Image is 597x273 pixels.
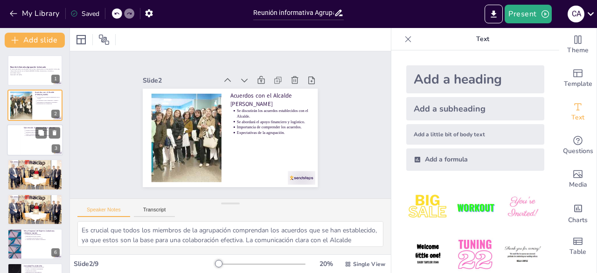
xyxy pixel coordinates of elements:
p: Explicación del convenio con Ecocreasensorial. [12,162,60,164]
div: 4 [7,159,62,190]
div: Add charts and graphs [559,196,597,230]
strong: Reunión Informativa Agrupación Inclumaule [10,66,46,69]
div: Add images, graphics, shapes or video [559,162,597,196]
p: Se discutirán los acuerdos establecidos con el Alcalde. [238,110,311,135]
button: Speaker Notes [77,207,130,217]
p: Expectativas de la agrupación. [37,103,60,105]
p: Generated with [URL] [10,74,60,76]
span: Single View [353,260,385,268]
p: Requisitos para solicitar subvenciones. [26,131,61,133]
span: Table [569,247,586,257]
div: 6 [51,248,60,257]
div: Layout [74,32,89,47]
span: Template [564,79,592,89]
p: Importancia de comprender los acuerdos. [236,126,308,147]
div: Slide 2 / 9 [74,259,216,268]
button: C A [568,5,584,23]
div: Add a table [559,230,597,263]
div: Add text boxes [559,95,597,129]
div: 1 [7,55,62,86]
p: Importancia del apoyo mutuo. [26,235,60,237]
p: Importancia de comprender el convenio. [12,168,60,169]
img: 1.jpeg [406,186,450,229]
p: Acceso a recursos y actividades. [12,201,60,203]
p: Visibilidad para las mujeres cuidadoras. [26,239,60,241]
p: Convenio con Ecocreasensorial [10,195,60,198]
p: Expectativas de la agrupación. [235,131,306,152]
div: Saved [70,9,99,18]
div: 3 [52,144,60,153]
p: Acceso a recursos y actividades. [12,166,60,168]
p: Beneficios para la comunidad. [12,199,60,201]
button: Duplicate Slide [35,127,47,138]
textarea: Es crucial que todos los miembros de la agrupación comprendan los acuerdos que se han establecido... [77,221,383,247]
p: Actividad Final de Año [24,265,60,267]
span: Questions [563,146,593,156]
p: Importancia de comprender los acuerdos. [37,101,60,103]
div: 2 [51,110,60,118]
div: 4 [51,179,60,188]
button: Transcript [134,207,175,217]
p: Explicación del convenio con Ecocreasensorial. [12,197,60,199]
div: 3 [7,124,63,156]
p: Se abordará el apoyo financiero y logístico. [237,120,309,141]
p: Creación de la Mesa Regional. [26,234,60,236]
p: Convenio con Ecocreasensorial [10,161,60,163]
span: Text [571,112,584,123]
div: Slide 2 [153,59,228,83]
p: Fechas y actividades programadas. [26,268,60,270]
p: Subvención Ordinaria y Extraordinaria [24,126,60,129]
p: Acuerdos con el Alcalde [PERSON_NAME] [35,91,60,96]
p: Se abordará el apoyo financiero y logístico. [37,99,60,101]
p: Objetivos del evento. [26,270,60,272]
button: My Library [7,6,63,21]
p: Acuerdos con el Alcalde [PERSON_NAME] [234,92,314,125]
p: Actividades para fortalecer la red. [26,237,60,239]
div: Add a subheading [406,97,544,120]
button: Delete Slide [49,127,60,138]
span: Charts [568,215,588,225]
input: Insert title [253,6,333,20]
div: 2 [7,90,62,120]
div: 5 [7,194,62,225]
span: Position [98,34,110,45]
div: 20 % [315,259,337,268]
div: 1 [51,75,60,83]
p: En esta presentación se abordarán temas clave relacionados con la agrupación Inclumaule, incluyen... [10,69,60,74]
p: Planes para la actividad final de año. [26,266,60,268]
p: Mesa Regional de Mujeres Cuidadoras [PERSON_NAME] [24,230,60,235]
div: Add a heading [406,65,544,93]
span: Media [569,180,587,190]
button: Present [505,5,551,23]
div: 5 [51,214,60,222]
span: Theme [567,45,589,56]
img: 2.jpeg [453,186,497,229]
p: Detalles sobre las subvenciones disponibles. [26,129,61,131]
div: Add a little bit of body text [406,124,544,145]
div: Get real-time input from your audience [559,129,597,162]
button: Export to PowerPoint [485,5,503,23]
div: Change the overall theme [559,28,597,62]
div: Add a formula [406,148,544,171]
p: Importancia de comprender el convenio. [12,202,60,204]
div: Add ready made slides [559,62,597,95]
p: Se discutirán los acuerdos establecidos con el Alcalde. [37,96,60,99]
p: Text [416,28,550,50]
div: C A [568,6,584,22]
p: Importancia de la financiación para actividades. [26,134,61,136]
p: Plazos y proceso de aplicación. [26,133,61,135]
div: 6 [7,229,62,259]
p: Beneficios para la comunidad. [12,164,60,166]
button: Add slide [5,33,65,48]
img: 3.jpeg [501,186,544,229]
